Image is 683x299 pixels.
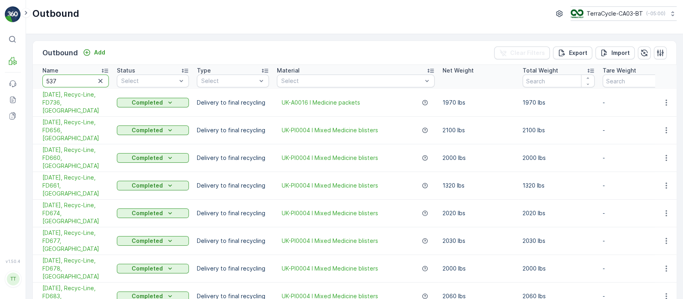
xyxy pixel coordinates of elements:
a: UK-PI0004 I Mixed Medicine blisters [282,265,378,273]
p: TerraCycle-CA03-BT [587,10,643,18]
p: Outbound [42,47,78,59]
span: [DATE], Recyc-Line, FD736, [GEOGRAPHIC_DATA] [42,91,109,115]
p: - [603,265,675,273]
p: Delivery to final recycling [197,209,269,217]
a: UK-PI0004 I Mixed Medicine blisters [282,126,378,134]
p: Delivery to final recycling [197,237,269,245]
a: 06/02/2025, Recyc-Line, FD674, UK [42,201,109,225]
p: 1970 lbs [443,99,515,107]
p: Completed [132,209,163,217]
p: Select [201,77,256,85]
p: 1320 lbs [443,182,515,190]
p: Net Weight [443,67,474,75]
p: Delivery to final recycling [197,99,269,107]
button: TerraCycle-CA03-BT(-05:00) [571,6,677,21]
p: 2000 lbs [523,154,595,162]
p: Material [277,67,300,75]
input: Search [523,75,595,87]
button: Add [80,48,108,57]
p: Add [94,48,105,57]
p: Completed [132,99,163,107]
button: Completed [117,125,189,135]
input: Search [603,75,675,87]
p: Completed [132,182,163,190]
p: Completed [132,154,163,162]
p: 2000 lbs [443,265,515,273]
p: Select [121,77,176,85]
p: 1970 lbs [523,99,595,107]
button: Completed [117,153,189,163]
p: Completed [132,237,163,245]
button: Completed [117,98,189,107]
p: Tare Weight [603,67,636,75]
span: [DATE], Recyc-Line, FD678, [GEOGRAPHIC_DATA] [42,257,109,281]
p: Name [42,67,58,75]
p: 2000 lbs [523,265,595,273]
span: v 1.50.4 [5,259,21,264]
p: Total Weight [523,67,558,75]
p: Import [611,49,630,57]
p: - [603,209,675,217]
p: 2020 lbs [443,209,515,217]
span: [DATE], Recyc-Line, FD677, [GEOGRAPHIC_DATA] [42,229,109,253]
span: [DATE], Recyc-Line, FD674, [GEOGRAPHIC_DATA] [42,201,109,225]
p: - [603,99,675,107]
a: 05/19/2025, Recyc-Line, FD660, UK [42,146,109,170]
button: Completed [117,264,189,273]
p: Outbound [32,7,79,20]
a: UK-PI0004 I Mixed Medicine blisters [282,182,378,190]
p: Clear Filters [510,49,545,57]
img: TC_8rdWMmT.png [571,9,583,18]
p: Completed [132,126,163,134]
input: Search [42,75,109,87]
button: Export [553,46,592,59]
button: Import [595,46,635,59]
a: 05/06/2025, Recyc-Line, FD656, UK [42,118,109,142]
p: 2030 lbs [443,237,515,245]
span: [DATE], Recyc-Line, FD660, [GEOGRAPHIC_DATA] [42,146,109,170]
a: 06/12/2025, Recyc-Line, FD678, UK [42,257,109,281]
p: Export [569,49,587,57]
a: 05/12/2025, Recyc-Line, FD661, UK [42,174,109,198]
p: 1320 lbs [523,182,595,190]
a: UK-PI0004 I Mixed Medicine blisters [282,154,378,162]
p: Type [197,67,211,75]
span: [DATE], Recyc-Line, FD656, [GEOGRAPHIC_DATA] [42,118,109,142]
a: 08/28/2025, Recyc-Line, FD736, UK [42,91,109,115]
p: - [603,182,675,190]
div: TT [7,273,20,285]
p: 2000 lbs [443,154,515,162]
p: Delivery to final recycling [197,154,269,162]
p: Delivery to final recycling [197,126,269,134]
p: Delivery to final recycling [197,182,269,190]
p: 2100 lbs [523,126,595,134]
p: 2030 lbs [523,237,595,245]
p: Delivery to final recycling [197,265,269,273]
img: logo [5,6,21,22]
p: - [603,237,675,245]
p: ( -05:00 ) [646,10,665,17]
a: UK-A0016 I Medicine packets [282,99,360,107]
a: 06/09/2025, Recyc-Line, FD677, UK [42,229,109,253]
button: Completed [117,181,189,190]
a: UK-PI0004 I Mixed Medicine blisters [282,209,378,217]
p: - [603,154,675,162]
p: Status [117,67,135,75]
a: UK-PI0004 I Mixed Medicine blisters [282,237,378,245]
p: Select [281,77,422,85]
button: Clear Filters [494,46,550,59]
p: - [603,126,675,134]
span: [DATE], Recyc-Line, FD661, [GEOGRAPHIC_DATA] [42,174,109,198]
p: 2020 lbs [523,209,595,217]
p: 2100 lbs [443,126,515,134]
button: TT [5,265,21,293]
button: Completed [117,236,189,246]
button: Completed [117,208,189,218]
